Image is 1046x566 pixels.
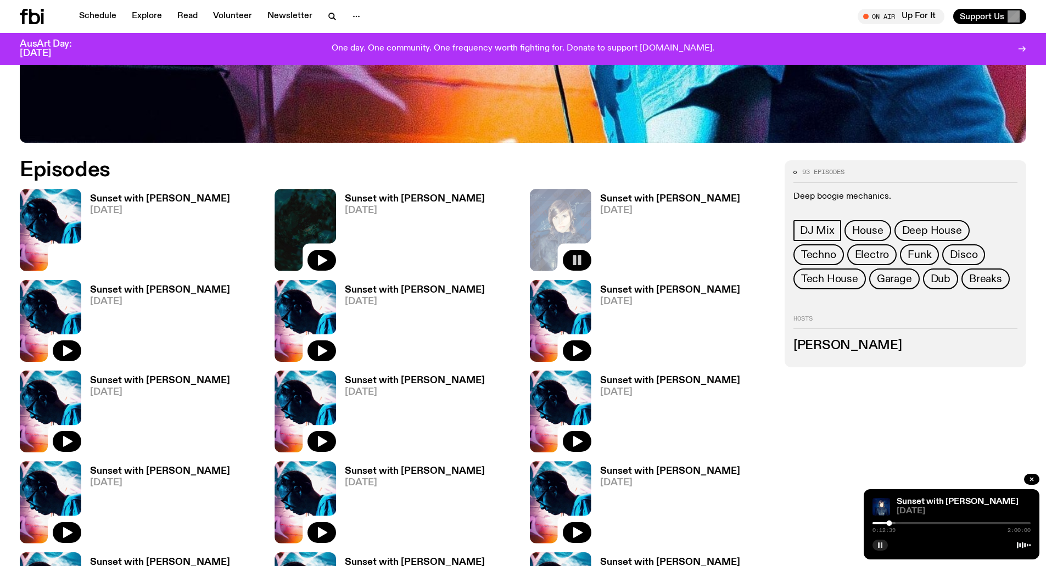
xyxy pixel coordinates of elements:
span: Tech House [801,273,858,285]
a: Read [171,9,204,24]
img: Simon Caldwell stands side on, looking downwards. He has headphones on. Behind him is a brightly ... [20,280,81,362]
img: Simon Caldwell stands side on, looking downwards. He has headphones on. Behind him is a brightly ... [275,280,336,362]
a: Disco [942,244,985,265]
span: [DATE] [897,507,1031,515]
a: Sunset with [PERSON_NAME] [897,497,1019,506]
span: [DATE] [600,297,740,306]
h3: Sunset with [PERSON_NAME] [600,285,740,295]
span: 2:00:00 [1008,528,1031,533]
h3: Sunset with [PERSON_NAME] [90,467,230,476]
p: One day. One community. One frequency worth fighting for. Donate to support [DOMAIN_NAME]. [332,44,714,54]
h3: Sunset with [PERSON_NAME] [600,376,740,385]
h3: Sunset with [PERSON_NAME] [90,376,230,385]
h3: Sunset with [PERSON_NAME] [345,467,485,476]
a: DJ Mix [793,220,841,241]
h3: Sunset with [PERSON_NAME] [90,194,230,204]
h3: Sunset with [PERSON_NAME] [600,194,740,204]
span: Electro [855,249,890,261]
h3: Sunset with [PERSON_NAME] [345,285,485,295]
span: [DATE] [600,206,740,215]
img: Simon Caldwell stands side on, looking downwards. He has headphones on. Behind him is a brightly ... [275,461,336,543]
p: Deep boogie mechanics. [793,192,1017,202]
span: [DATE] [90,478,230,487]
a: Sunset with [PERSON_NAME][DATE] [591,376,740,452]
span: Funk [908,249,931,261]
span: Breaks [969,273,1002,285]
a: Sunset with [PERSON_NAME][DATE] [591,194,740,271]
span: Garage [877,273,912,285]
a: Newsletter [261,9,319,24]
a: Techno [793,244,844,265]
a: Sunset with [PERSON_NAME][DATE] [81,194,230,271]
h3: [PERSON_NAME] [793,340,1017,352]
span: [DATE] [345,388,485,397]
h2: Hosts [793,316,1017,329]
span: [DATE] [90,297,230,306]
h3: Sunset with [PERSON_NAME] [345,376,485,385]
span: Techno [801,249,836,261]
a: Sunset with [PERSON_NAME][DATE] [591,467,740,543]
h3: AusArt Day: [DATE] [20,40,90,58]
a: Sunset with [PERSON_NAME][DATE] [81,376,230,452]
a: House [844,220,891,241]
span: Disco [950,249,977,261]
h3: Sunset with [PERSON_NAME] [600,467,740,476]
img: Simon Caldwell stands side on, looking downwards. He has headphones on. Behind him is a brightly ... [275,371,336,452]
span: Support Us [960,12,1004,21]
img: Simon Caldwell stands side on, looking downwards. He has headphones on. Behind him is a brightly ... [20,461,81,543]
a: Garage [869,268,920,289]
span: Deep House [902,225,962,237]
a: Sunset with [PERSON_NAME][DATE] [336,285,485,362]
span: [DATE] [345,206,485,215]
a: Tech House [793,268,866,289]
a: Sunset with [PERSON_NAME][DATE] [336,376,485,452]
img: Simon Caldwell stands side on, looking downwards. He has headphones on. Behind him is a brightly ... [530,461,591,543]
span: [DATE] [345,297,485,306]
a: Deep House [894,220,970,241]
span: 0:12:39 [872,528,896,533]
h2: Episodes [20,160,686,180]
span: House [852,225,883,237]
a: Sunset with [PERSON_NAME][DATE] [336,194,485,271]
button: Support Us [953,9,1026,24]
a: Breaks [961,268,1010,289]
span: [DATE] [90,388,230,397]
span: [DATE] [600,478,740,487]
a: Explore [125,9,169,24]
a: Dub [923,268,958,289]
img: Simon Caldwell stands side on, looking downwards. He has headphones on. Behind him is a brightly ... [20,189,81,271]
span: 93 episodes [802,169,844,175]
a: Volunteer [206,9,259,24]
span: [DATE] [90,206,230,215]
h3: Sunset with [PERSON_NAME] [90,285,230,295]
h3: Sunset with [PERSON_NAME] [345,194,485,204]
span: DJ Mix [800,225,835,237]
span: [DATE] [345,478,485,487]
img: Simon Caldwell stands side on, looking downwards. He has headphones on. Behind him is a brightly ... [20,371,81,452]
img: Simon Caldwell stands side on, looking downwards. He has headphones on. Behind him is a brightly ... [530,280,591,362]
img: Simon Caldwell stands side on, looking downwards. He has headphones on. Behind him is a brightly ... [530,371,591,452]
a: Electro [847,244,897,265]
span: Dub [931,273,950,285]
span: [DATE] [600,388,740,397]
button: On AirUp For It [858,9,944,24]
a: Sunset with [PERSON_NAME][DATE] [591,285,740,362]
a: Sunset with [PERSON_NAME][DATE] [81,467,230,543]
a: Sunset with [PERSON_NAME][DATE] [81,285,230,362]
a: Schedule [72,9,123,24]
a: Funk [900,244,939,265]
a: Sunset with [PERSON_NAME][DATE] [336,467,485,543]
